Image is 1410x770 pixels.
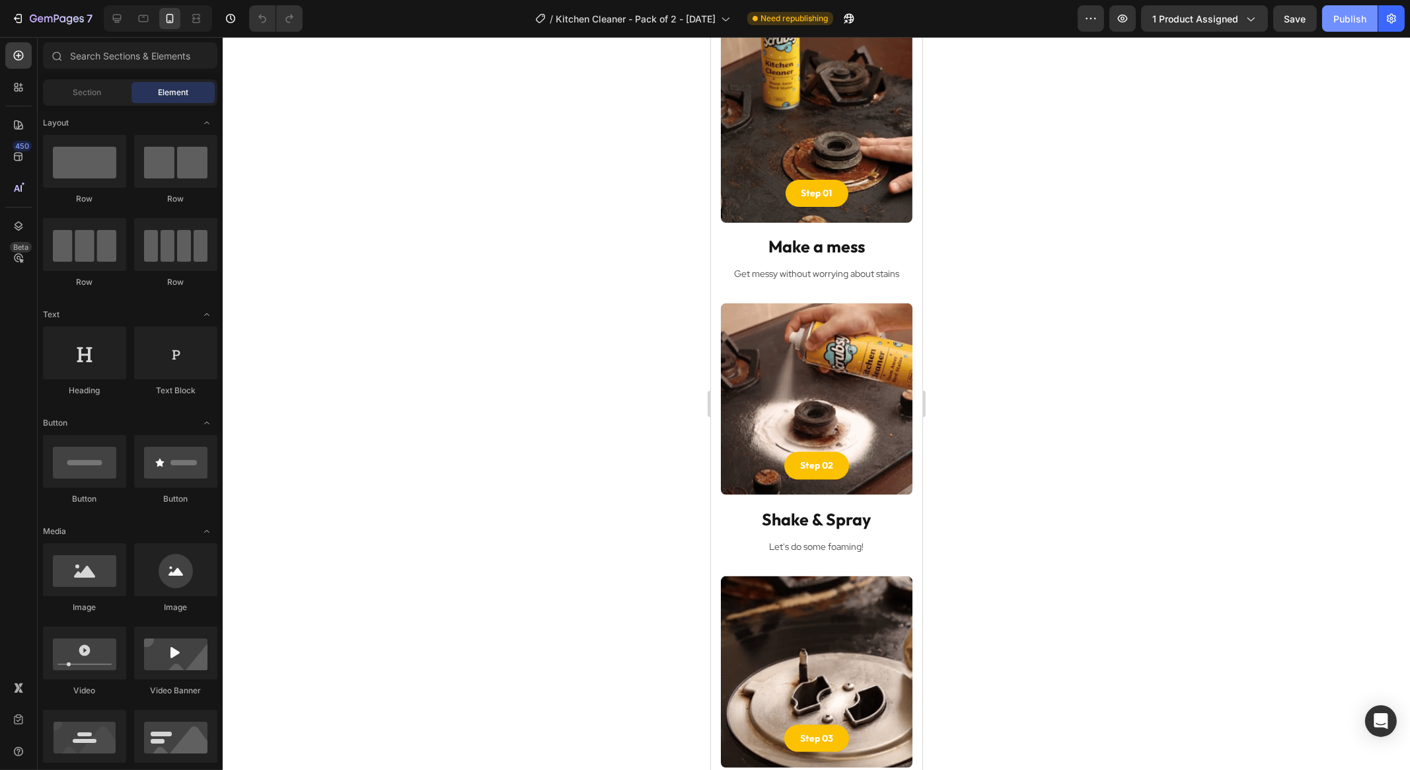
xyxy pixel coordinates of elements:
div: Button [43,493,126,505]
span: Save [1284,13,1306,24]
span: / [550,12,553,26]
span: Media [43,525,66,537]
div: Row [134,276,217,288]
span: 1 product assigned [1152,12,1238,26]
div: Image [134,601,217,613]
div: Video [43,685,126,697]
button: 1 product assigned [1141,5,1268,32]
div: Video Banner [134,685,217,697]
span: Element [158,87,188,98]
button: Save [1273,5,1317,32]
div: Heading [43,385,126,397]
span: Button [43,417,67,429]
button: <p>Step 03</p> [73,688,138,715]
div: Beta [10,242,32,252]
span: Text [43,309,59,321]
button: 7 [5,5,98,32]
input: Search Sections & Elements [43,42,217,69]
div: Row [43,276,126,288]
div: Text Block [134,385,217,397]
h3: Make a mess [10,196,202,224]
img: Alt Image [10,266,202,458]
button: <p>Step 02</p> [73,415,138,442]
div: 450 [13,141,32,151]
span: Toggle open [196,412,217,434]
img: Alt Image [10,539,202,731]
span: Toggle open [196,521,217,542]
p: Step 02 [89,420,122,437]
span: Toggle open [196,112,217,134]
div: Undo/Redo [249,5,303,32]
span: Toggle open [196,304,217,325]
iframe: Design area [711,37,922,770]
div: Row [43,193,126,205]
div: Image [43,601,126,613]
span: Kitchen Cleaner - Pack of 2 - [DATE] [556,12,716,26]
span: Layout [43,117,69,129]
span: Need republishing [761,13,828,24]
button: <p>Step 01</p> [75,143,137,170]
span: Section [73,87,102,98]
p: Step 01 [91,148,122,165]
div: Row [134,193,217,205]
div: Publish [1333,12,1366,26]
h3: Shake & Spray [10,469,202,497]
div: Open Intercom Messenger [1365,705,1397,737]
p: Get messy without worrying about stains [11,230,200,244]
button: Publish [1322,5,1378,32]
p: Step 03 [89,693,122,710]
p: 7 [87,11,93,26]
p: Let's do some foaming! [11,503,200,517]
div: Button [134,493,217,505]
